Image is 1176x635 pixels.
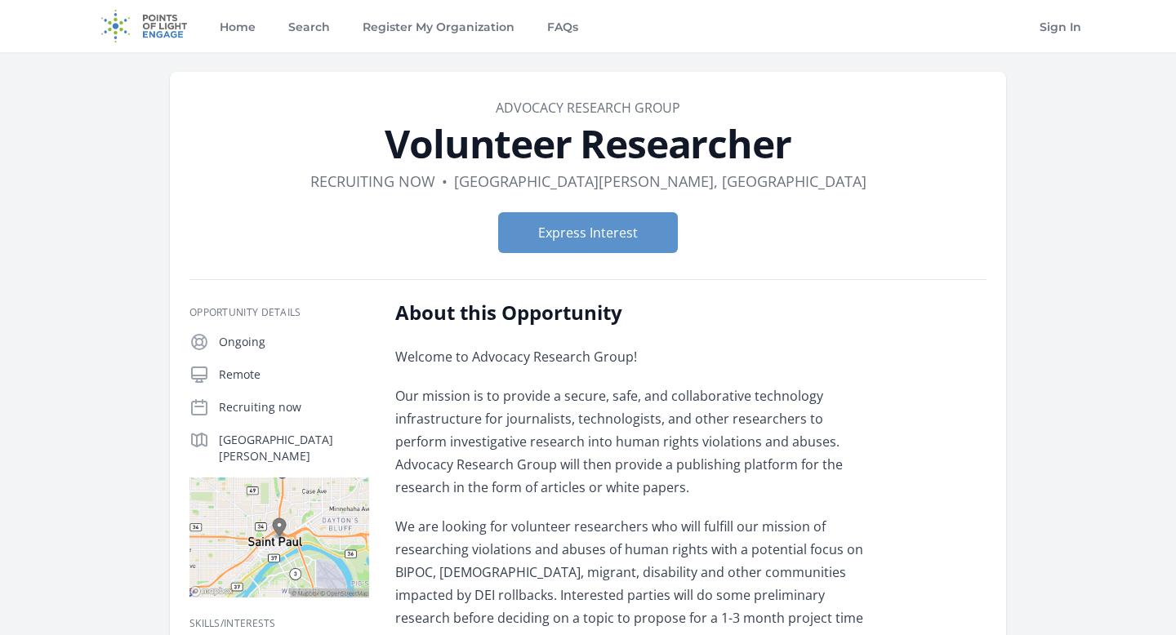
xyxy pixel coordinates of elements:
img: Map [189,477,369,597]
dd: [GEOGRAPHIC_DATA][PERSON_NAME], [GEOGRAPHIC_DATA] [454,170,866,193]
button: Express Interest [498,212,678,253]
p: Welcome to Advocacy Research Group! [395,345,873,368]
div: • [442,170,448,193]
p: [GEOGRAPHIC_DATA][PERSON_NAME] [219,432,369,464]
h3: Skills/Interests [189,617,369,630]
h2: About this Opportunity [395,300,873,326]
a: Advocacy Research Group [496,99,680,117]
p: Remote [219,366,369,383]
dd: Recruiting now [310,170,435,193]
p: Recruiting now [219,399,369,415]
h1: Volunteer Researcher [189,124,987,163]
h3: Opportunity Details [189,306,369,319]
p: Our mission is to provide a secure, safe, and collaborative technology infrastructure for journal... [395,384,873,499]
p: Ongoing [219,334,369,350]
